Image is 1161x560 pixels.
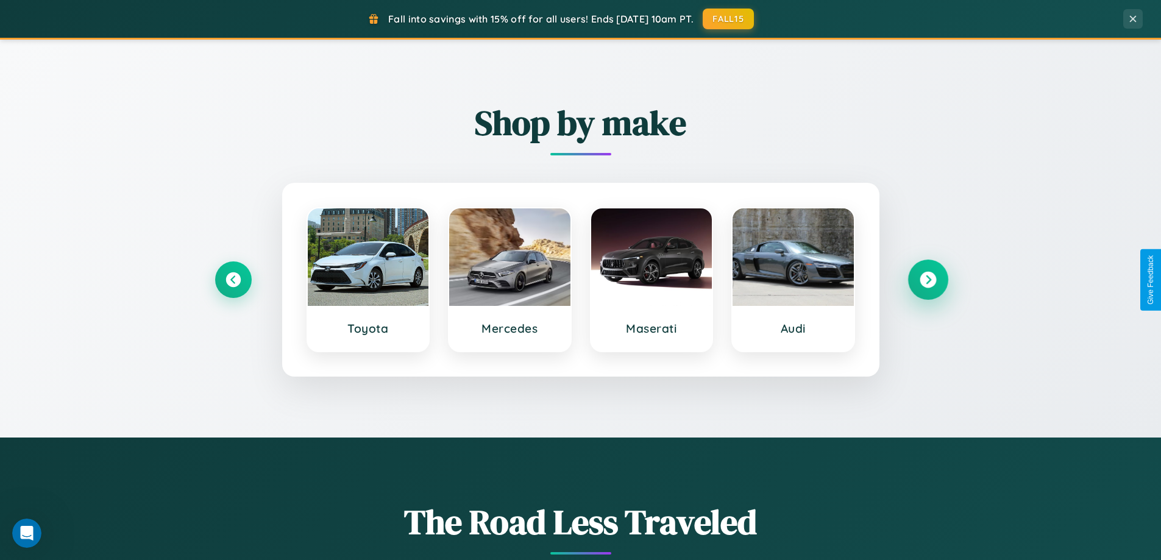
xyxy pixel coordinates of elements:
[1146,255,1155,305] div: Give Feedback
[703,9,754,29] button: FALL15
[745,321,842,336] h3: Audi
[215,99,946,146] h2: Shop by make
[461,321,558,336] h3: Mercedes
[603,321,700,336] h3: Maserati
[320,321,417,336] h3: Toyota
[12,519,41,548] iframe: Intercom live chat
[215,498,946,545] h1: The Road Less Traveled
[388,13,694,25] span: Fall into savings with 15% off for all users! Ends [DATE] 10am PT.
